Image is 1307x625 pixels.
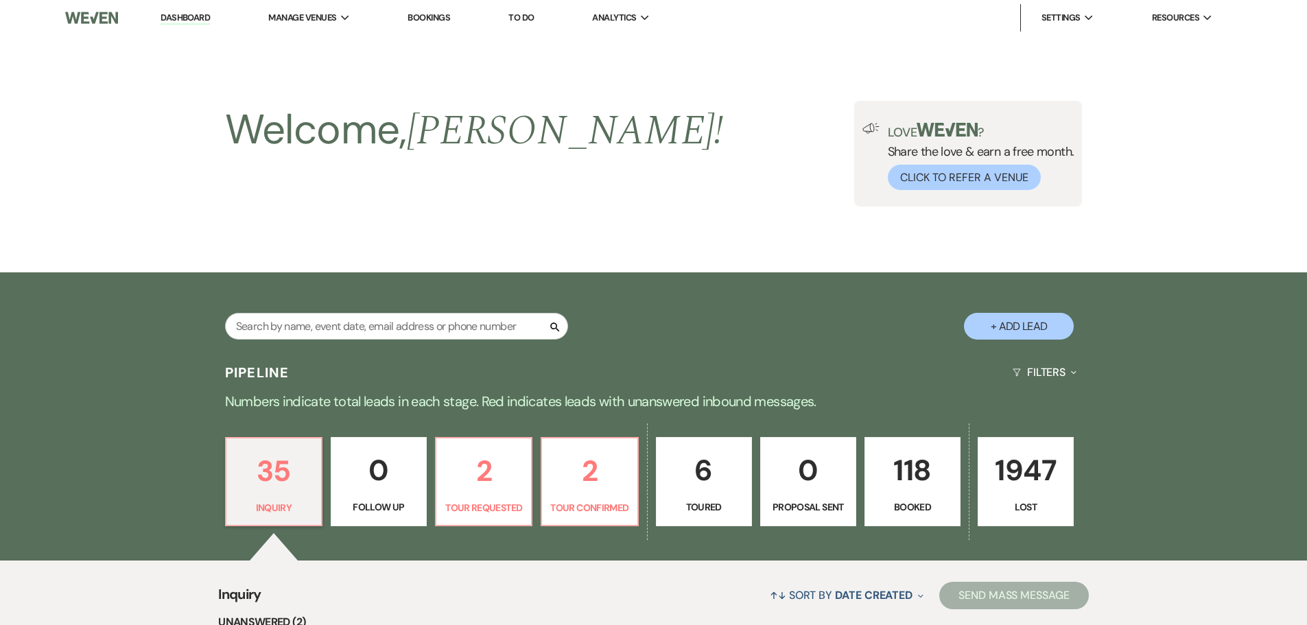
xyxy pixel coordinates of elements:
[656,437,752,526] a: 6Toured
[835,588,912,602] span: Date Created
[331,437,427,526] a: 0Follow Up
[508,12,534,23] a: To Do
[864,437,961,526] a: 118Booked
[160,390,1148,412] p: Numbers indicate total leads in each stage. Red indicates leads with unanswered inbound messages.
[268,11,336,25] span: Manage Venues
[665,499,743,515] p: Toured
[235,448,313,494] p: 35
[65,3,117,32] img: Weven Logo
[978,437,1074,526] a: 1947Lost
[408,12,450,23] a: Bookings
[769,499,847,515] p: Proposal Sent
[862,123,880,134] img: loud-speaker-illustration.svg
[225,363,290,382] h3: Pipeline
[340,499,418,515] p: Follow Up
[764,577,929,613] button: Sort By Date Created
[964,313,1074,340] button: + Add Lead
[225,101,724,160] h2: Welcome,
[1007,354,1082,390] button: Filters
[435,437,532,526] a: 2Tour Requested
[1041,11,1081,25] span: Settings
[1152,11,1199,25] span: Resources
[550,448,628,494] p: 2
[873,447,952,493] p: 118
[917,123,978,137] img: weven-logo-green.svg
[987,499,1065,515] p: Lost
[592,11,636,25] span: Analytics
[939,582,1089,609] button: Send Mass Message
[880,123,1074,190] div: Share the love & earn a free month.
[987,447,1065,493] p: 1947
[445,500,523,515] p: Tour Requested
[225,437,322,526] a: 35Inquiry
[769,447,847,493] p: 0
[760,437,856,526] a: 0Proposal Sent
[550,500,628,515] p: Tour Confirmed
[218,584,261,613] span: Inquiry
[235,500,313,515] p: Inquiry
[665,447,743,493] p: 6
[873,499,952,515] p: Booked
[340,447,418,493] p: 0
[225,313,568,340] input: Search by name, event date, email address or phone number
[161,12,210,25] a: Dashboard
[888,123,1074,139] p: Love ?
[770,588,786,602] span: ↑↓
[541,437,638,526] a: 2Tour Confirmed
[888,165,1041,190] button: Click to Refer a Venue
[445,448,523,494] p: 2
[407,99,724,163] span: [PERSON_NAME] !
